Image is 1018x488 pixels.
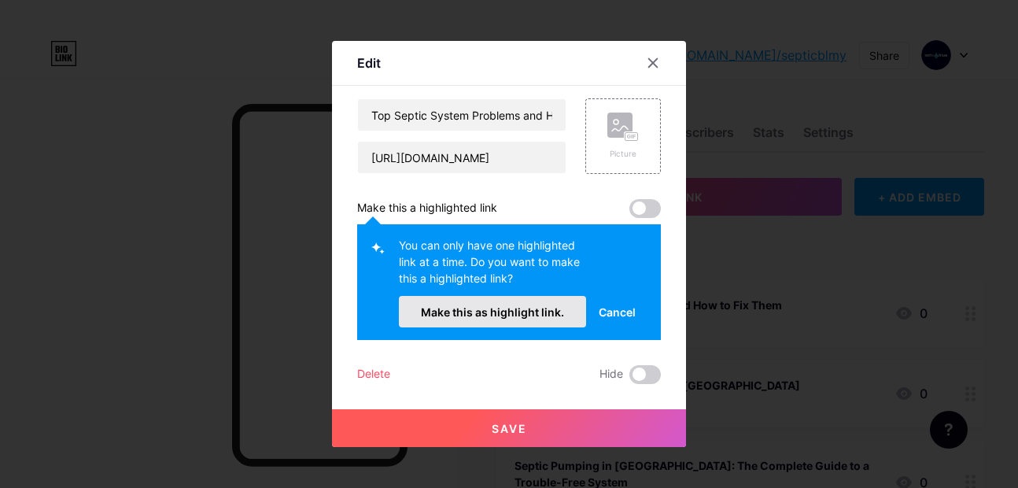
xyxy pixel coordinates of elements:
span: Hide [599,365,623,384]
div: Delete [357,365,390,384]
div: Edit [357,54,381,72]
div: Picture [607,148,639,160]
button: Make this as highlight link. [399,296,586,327]
input: URL [358,142,566,173]
button: Save [332,409,686,447]
button: Cancel [586,296,648,327]
div: Make this a highlighted link [357,199,497,218]
span: Cancel [599,304,636,320]
span: Make this as highlight link. [421,305,564,319]
input: Title [358,99,566,131]
div: You can only have one highlighted link at a time. Do you want to make this a highlighted link? [399,237,586,296]
span: Save [492,422,527,435]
